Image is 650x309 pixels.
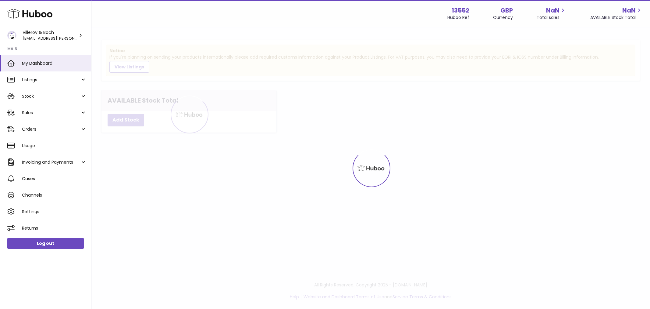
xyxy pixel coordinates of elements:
strong: GBP [500,6,513,15]
span: Orders [22,126,80,132]
span: Sales [22,110,80,116]
div: Currency [493,15,513,20]
div: Villeroy & Boch [23,30,77,41]
span: Cases [22,176,87,182]
span: [EMAIL_ADDRESS][PERSON_NAME][DOMAIN_NAME] [23,35,123,41]
span: Total sales [537,15,567,20]
a: NaN AVAILABLE Stock Total [590,6,643,20]
span: NaN [622,6,636,15]
span: AVAILABLE Stock Total [590,15,643,20]
strong: 13552 [452,6,469,15]
span: Returns [22,225,87,231]
a: Log out [7,238,84,249]
div: Huboo Ref [447,15,469,20]
span: My Dashboard [22,60,87,66]
span: Invoicing and Payments [22,159,80,165]
span: Listings [22,77,80,83]
span: Channels [22,192,87,198]
span: Stock [22,93,80,99]
span: Settings [22,209,87,215]
img: liu.rosanne@villeroy-boch.com [7,31,16,40]
span: Usage [22,143,87,149]
a: NaN Total sales [537,6,567,20]
span: NaN [546,6,559,15]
